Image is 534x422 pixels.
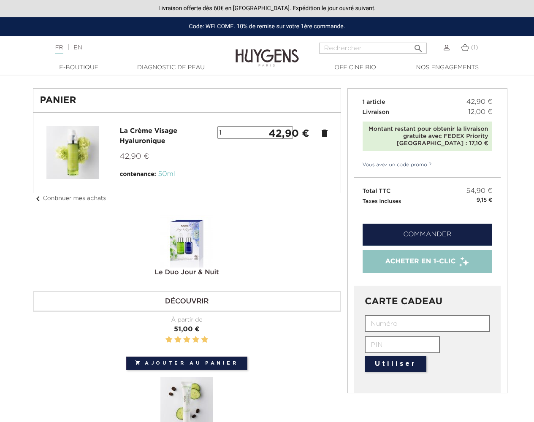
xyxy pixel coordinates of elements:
input: Numéro [365,315,490,332]
label: 2 [174,335,181,345]
span: 54,90 € [466,186,493,196]
a: chevron_leftContinuer mes achats [33,195,106,201]
i: chevron_left [33,194,43,204]
a: Nos engagements [405,63,490,72]
div: | [51,43,216,53]
input: Rechercher [319,43,427,54]
label: 5 [201,335,208,345]
small: 9,15 € [477,196,493,205]
span: 42,90 € [466,97,493,107]
a: EN [73,45,82,51]
span: 12,00 € [468,107,492,117]
strong: 42,90 € [268,129,309,139]
button: Ajouter au panier [126,357,247,370]
a: Le Duo Jour & Nuit [155,269,219,276]
a: delete [320,128,330,138]
span: 1 article [363,99,385,105]
a: E-Boutique [37,63,121,72]
small: Taxes incluses [363,199,401,204]
div: Montant restant pour obtenir la livraison gratuite avec FEDEX Priority [GEOGRAPHIC_DATA] : 17,10 € [367,126,488,147]
h3: CARTE CADEAU [365,297,490,307]
img: La Crème Visage Hyaluronique [46,126,99,179]
span: 50ml [158,171,175,178]
span: (1) [471,45,478,51]
span: 51,00 € [174,326,200,333]
div: À partir de [33,316,341,325]
a: Commander [363,224,493,246]
button: Utiliser [365,356,426,372]
img: Huygens [236,35,299,68]
a: Officine Bio [313,63,398,72]
label: 1 [165,335,172,345]
span: contenance: [120,171,156,177]
span: 42,90 € [120,153,149,160]
span: Livraison [363,109,390,115]
a: FR [55,45,63,54]
a: (1) [461,44,478,51]
span: Total TTC [363,188,391,194]
a: La Crème Visage Hyaluronique [120,128,178,145]
h1: Panier [40,95,334,105]
a: Vous avez un code promo ? [354,161,432,169]
input: PIN [365,336,440,353]
a: Découvrir [33,291,341,312]
a: Diagnostic de peau [129,63,213,72]
label: 3 [183,335,190,345]
label: 4 [192,335,199,345]
i:  [413,41,423,51]
button:  [411,40,426,51]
